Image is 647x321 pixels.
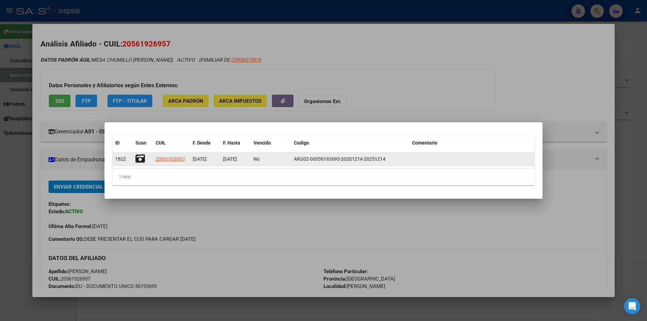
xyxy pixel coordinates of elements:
[193,156,207,162] span: [DATE]
[220,136,251,150] datatable-header-cell: F. Hasta
[294,156,386,162] span: ARG02-00056192695-20201214-20251214
[223,140,240,146] span: F. Hasta
[190,136,220,150] datatable-header-cell: F. Desde
[223,156,237,162] span: [DATE]
[153,136,190,150] datatable-header-cell: CUIL
[135,140,146,146] span: Scan
[409,136,534,150] datatable-header-cell: Comentario
[115,156,126,162] span: 1822
[115,140,120,146] span: ID
[253,140,271,146] span: Vencido
[113,136,133,150] datatable-header-cell: ID
[251,136,291,150] datatable-header-cell: Vencido
[412,140,437,146] span: Comentario
[291,136,409,150] datatable-header-cell: Codigo
[156,156,185,162] span: 20561926957
[294,140,309,146] span: Codigo
[253,156,259,162] span: No
[113,168,534,185] div: 1 total
[624,298,640,314] div: Open Intercom Messenger
[133,136,153,150] datatable-header-cell: Scan
[193,140,211,146] span: F. Desde
[156,140,166,146] span: CUIL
